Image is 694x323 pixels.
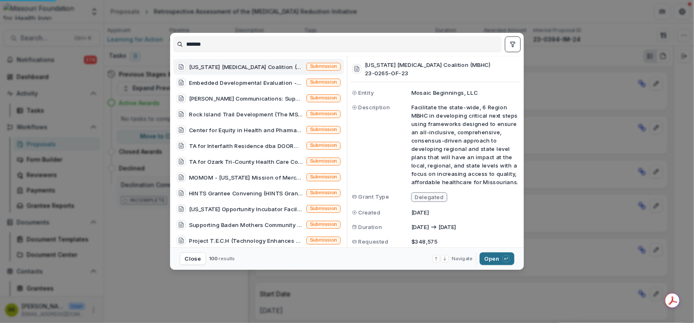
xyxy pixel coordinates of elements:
[189,173,303,182] div: MOMOM - [US_STATE] Mission of Mercy (2-day free dental clinic for those who cannot afford care or...
[438,223,456,231] p: [DATE]
[310,143,337,148] span: Submission
[310,127,337,133] span: Submission
[310,111,337,117] span: Submission
[415,194,443,200] span: Delegated
[310,237,337,243] span: Submission
[411,103,519,186] p: Facilitate the state-wide, 6 Region MBHC in developing critical next steps using frameworks desig...
[365,61,491,69] h3: [US_STATE] [MEDICAL_DATA] Coalition (MBHC)
[411,223,429,231] p: [DATE]
[219,256,235,261] span: results
[480,252,514,265] button: Open
[365,69,491,77] h3: 23-0265-OF-23
[310,79,337,85] span: Submission
[359,208,381,217] span: Created
[310,174,337,180] span: Submission
[359,223,382,231] span: Duration
[310,64,337,69] span: Submission
[359,89,374,97] span: Entity
[180,252,206,265] button: Close
[359,237,389,246] span: Requested
[452,255,473,262] span: Navigate
[310,158,337,164] span: Submission
[359,192,389,201] span: Grant Type
[189,189,303,197] div: HINTS Grantee Convening (HINTS Grantee Convening [DATE] - [DATE])
[411,208,519,217] p: [DATE]
[189,221,303,229] div: Supporting Baden Mothers Community Initiative (Living with Purpose would like to launch the Suppo...
[189,142,303,150] div: TA for Interfaith Residence dba DOORWAYS (MoCAP technical assistance for Interfaith Residence dba...
[189,205,303,213] div: [US_STATE] Opportunity Incubator Facilitation (Openfields proposes to help plan and facilitate th...
[189,126,303,134] div: Center for Equity in Health and Pharmacy Careers (This project will create a pipeline to increase...
[189,94,303,103] div: [PERSON_NAME] Communications: Support will be provided to Legal Aid of [GEOGRAPHIC_DATA][US_STATE...
[310,206,337,212] span: Submission
[189,237,303,245] div: Project T.E.C.H (Technology Enhances Community Health) (Project T.E.C.H (Technology Enhances Comm...
[189,110,303,118] div: Rock Island Trail Development (The MSPF's seeks to raise funds for the Rock Island Trail State Pa...
[209,256,217,261] span: 100
[310,190,337,196] span: Submission
[310,95,337,101] span: Submission
[411,237,519,246] p: $348,575
[411,89,519,97] p: Mosaic Beginnings, LLC
[505,37,521,52] button: toggle filters
[189,158,303,166] div: TA for Ozark Tri-County Health Care Consortium d/b/a ACCESS Family Care (MoCAP technical assistan...
[310,222,337,227] span: Submission
[189,63,303,71] div: [US_STATE] [MEDICAL_DATA] Coalition (MBHC) (Facilitate the state-wide, 6 Region MBHC in developin...
[359,103,390,111] span: Description
[189,79,303,87] div: Embedded Developmental Evaluation - Years 2 & 3 (The key objectives of the proposed contract will...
